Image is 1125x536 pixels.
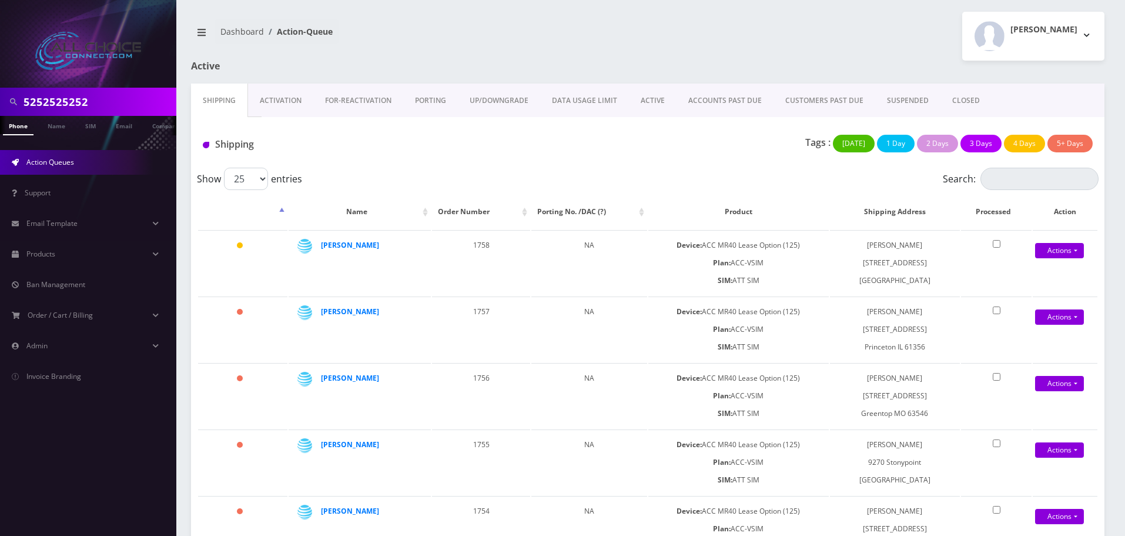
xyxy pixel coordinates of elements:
a: [PERSON_NAME] [321,373,379,383]
a: CUSTOMERS PAST DUE [774,84,875,118]
button: 5+ Days [1047,135,1093,152]
span: Products [26,249,55,259]
b: Device: [677,240,702,250]
span: Support [25,188,51,198]
b: Device: [677,440,702,450]
label: Search: [943,168,1099,190]
button: 3 Days [960,135,1002,152]
a: Actions [1035,509,1084,524]
a: Dashboard [220,26,264,37]
a: Actions [1035,243,1084,258]
td: 1756 [432,363,530,428]
td: [PERSON_NAME] [STREET_ADDRESS] Greentop MO 63546 [830,363,960,428]
span: Action Queues [26,157,74,167]
td: NA [531,430,647,495]
select: Showentries [224,168,268,190]
a: Phone [3,116,34,135]
b: SIM: [718,342,732,352]
td: [PERSON_NAME] 9270 Stonypoint [GEOGRAPHIC_DATA] [830,430,960,495]
b: Plan: [713,258,731,268]
nav: breadcrumb [191,19,639,53]
b: Plan: [713,457,731,467]
a: [PERSON_NAME] [321,307,379,317]
a: [PERSON_NAME] [321,506,379,516]
td: NA [531,363,647,428]
a: Name [42,116,71,134]
b: Device: [677,307,702,317]
a: CLOSED [940,84,992,118]
a: SUSPENDED [875,84,940,118]
a: Shipping [191,84,248,118]
span: Email Template [26,218,78,228]
b: Device: [677,506,702,516]
span: Admin [26,341,48,351]
span: Ban Management [26,279,85,289]
a: PORTING [403,84,458,118]
a: SIM [79,116,102,134]
a: Actions [1035,442,1084,458]
td: [PERSON_NAME] [STREET_ADDRESS] [GEOGRAPHIC_DATA] [830,230,960,295]
a: ACCOUNTS PAST DUE [677,84,774,118]
th: : activate to sort column descending [198,195,287,229]
button: 2 Days [917,135,958,152]
a: Activation [248,84,313,118]
label: Show entries [197,168,302,190]
b: SIM: [718,275,732,285]
th: Name: activate to sort column ascending [289,195,431,229]
td: NA [531,297,647,362]
b: SIM: [718,475,732,485]
b: SIM: [718,408,732,418]
a: DATA USAGE LIMIT [540,84,629,118]
b: Plan: [713,324,731,334]
th: Porting No. /DAC (?): activate to sort column ascending [531,195,647,229]
td: 1757 [432,297,530,362]
td: ACC MR40 Lease Option (125) ACC-VSIM ATT SIM [648,230,829,295]
td: ACC MR40 Lease Option (125) ACC-VSIM ATT SIM [648,297,829,362]
h1: Shipping [203,139,488,150]
h1: Active [191,61,484,72]
td: 1755 [432,430,530,495]
a: UP/DOWNGRADE [458,84,540,118]
td: 1758 [432,230,530,295]
button: [PERSON_NAME] [962,12,1104,61]
a: Actions [1035,376,1084,391]
td: ACC MR40 Lease Option (125) ACC-VSIM ATT SIM [648,363,829,428]
td: [PERSON_NAME] [STREET_ADDRESS] Princeton IL 61356 [830,297,960,362]
a: [PERSON_NAME] [321,440,379,450]
span: Order / Cart / Billing [28,310,93,320]
a: Actions [1035,309,1084,325]
p: Tags : [805,135,831,149]
input: Search in Company [24,91,173,113]
button: 1 Day [877,135,915,152]
th: Processed: activate to sort column ascending [961,195,1032,229]
a: Email [110,116,138,134]
th: Product [648,195,829,229]
b: Device: [677,373,702,383]
b: Plan: [713,524,731,534]
button: 4 Days [1004,135,1045,152]
img: All Choice Connect [35,32,141,70]
td: ACC MR40 Lease Option (125) ACC-VSIM ATT SIM [648,430,829,495]
h2: [PERSON_NAME] [1010,25,1077,35]
span: Invoice Branding [26,371,81,381]
th: Action [1033,195,1097,229]
a: ACTIVE [629,84,677,118]
li: Action-Queue [264,25,333,38]
td: NA [531,230,647,295]
th: Order Number: activate to sort column ascending [432,195,530,229]
a: [PERSON_NAME] [321,240,379,250]
a: Company [146,116,186,134]
a: FOR-REActivation [313,84,403,118]
input: Search: [980,168,1099,190]
img: Shipping [203,142,209,148]
th: Shipping Address [830,195,960,229]
button: [DATE] [833,135,875,152]
b: Plan: [713,391,731,401]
